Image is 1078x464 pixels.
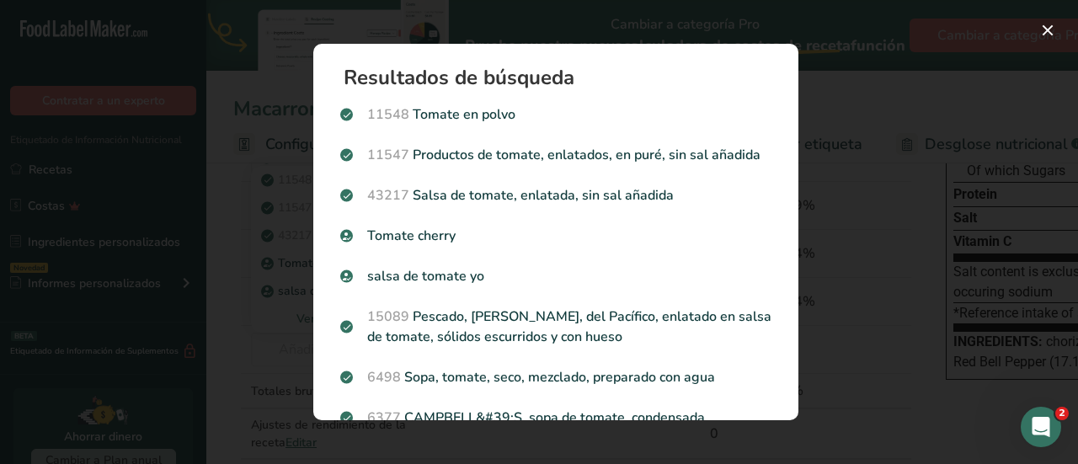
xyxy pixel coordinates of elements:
h1: Resultados de búsqueda [344,67,782,88]
span: 11547 [367,146,409,164]
span: 43217 [367,186,409,205]
p: CAMPBELL&#39;S, sopa de tomate, condensada [340,408,771,428]
p: Tomate en polvo [340,104,771,125]
span: 11548 [367,105,409,124]
span: 6377 [367,408,401,427]
span: 6498 [367,368,401,387]
p: Sopa, tomate, seco, mezclado, preparado con agua [340,367,771,387]
span: 2 [1055,407,1069,420]
p: Productos de tomate, enlatados, en puré, sin sal añadida [340,145,771,165]
iframe: Intercom live chat [1021,407,1061,447]
p: salsa de tomate yo [340,266,771,286]
p: Pescado, [PERSON_NAME], del Pacífico, enlatado en salsa de tomate, sólidos escurridos y con hueso [340,307,771,347]
p: Tomate cherry [340,226,771,246]
span: 15089 [367,307,409,326]
p: Salsa de tomate, enlatada, sin sal añadida [340,185,771,205]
